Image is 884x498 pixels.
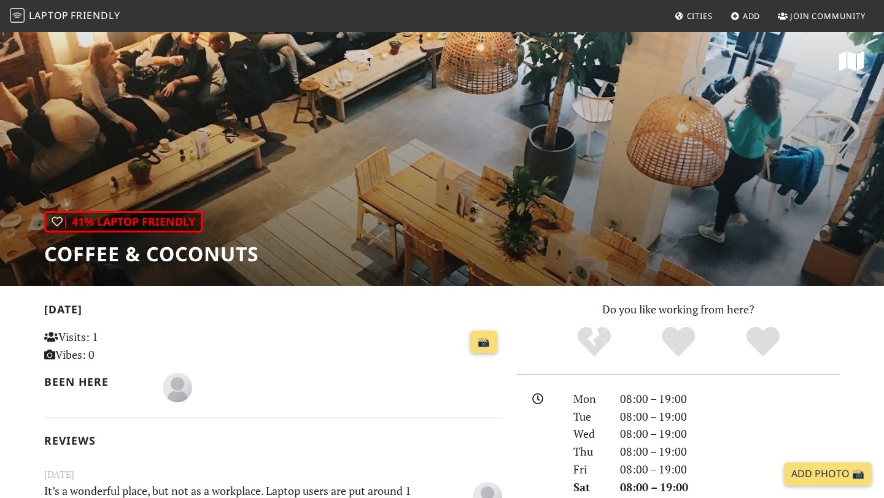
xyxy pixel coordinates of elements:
[773,5,870,27] a: Join Community
[517,301,840,318] p: Do you like working from here?
[613,478,847,496] div: 08:00 – 19:00
[566,408,613,426] div: Tue
[790,10,866,21] span: Join Community
[613,425,847,443] div: 08:00 – 19:00
[636,325,721,359] div: Yes
[566,461,613,478] div: Fri
[566,478,613,496] div: Sat
[29,9,69,22] span: Laptop
[566,443,613,461] div: Thu
[743,10,761,21] span: Add
[37,467,510,482] small: [DATE]
[613,461,847,478] div: 08:00 – 19:00
[613,443,847,461] div: 08:00 – 19:00
[10,6,120,27] a: LaptopFriendly LaptopFriendly
[44,434,502,447] h2: Reviews
[44,242,259,266] h1: Coffee & Coconuts
[44,375,148,388] h2: Been here
[670,5,718,27] a: Cities
[163,379,192,394] span: Floor
[784,462,872,486] a: Add Photo 📸
[470,331,497,354] a: 📸
[687,10,713,21] span: Cities
[163,373,192,402] img: blank-535327c66bd565773addf3077783bbfce4b00ec00e9fd257753287c682c7fa38.png
[44,303,502,321] h2: [DATE]
[726,5,766,27] a: Add
[566,390,613,408] div: Mon
[613,390,847,408] div: 08:00 – 19:00
[552,325,637,359] div: No
[44,211,203,232] div: | 41% Laptop Friendly
[10,8,25,23] img: LaptopFriendly
[721,325,805,359] div: Definitely!
[613,408,847,426] div: 08:00 – 19:00
[44,328,187,364] p: Visits: 1 Vibes: 0
[71,9,120,22] span: Friendly
[566,425,613,443] div: Wed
